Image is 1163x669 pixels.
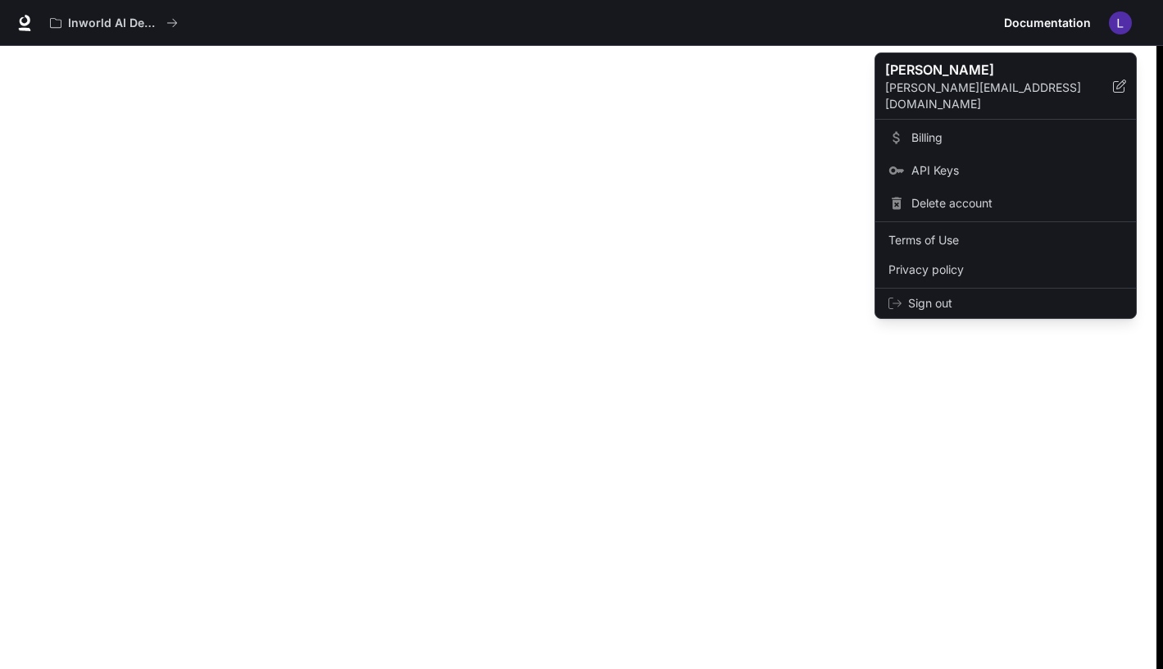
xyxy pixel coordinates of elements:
div: Sign out [875,289,1136,318]
a: API Keys [879,156,1133,185]
span: Terms of Use [888,232,1123,248]
a: Privacy policy [879,255,1133,284]
span: API Keys [911,162,1123,179]
span: Sign out [908,295,1123,312]
p: [PERSON_NAME][EMAIL_ADDRESS][DOMAIN_NAME] [885,80,1113,112]
span: Privacy policy [888,262,1123,278]
p: [PERSON_NAME] [885,60,1087,80]
span: Billing [911,130,1123,146]
a: Terms of Use [879,225,1133,255]
a: Billing [879,123,1133,152]
span: Delete account [911,195,1123,212]
div: Delete account [879,189,1133,218]
div: [PERSON_NAME][PERSON_NAME][EMAIL_ADDRESS][DOMAIN_NAME] [875,53,1136,120]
